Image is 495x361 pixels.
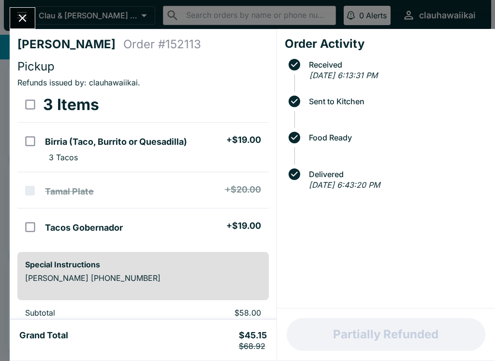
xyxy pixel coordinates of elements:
[239,341,267,351] p: $68.92
[45,186,94,197] h5: Tamal Plate
[45,222,123,234] h5: Tacos Gobernador
[304,97,487,106] span: Sent to Kitchen
[225,184,261,195] h5: + $20.00
[25,308,150,318] p: Subtotal
[309,70,378,80] em: [DATE] 6:13:31 PM
[25,273,261,283] p: [PERSON_NAME] [PHONE_NUMBER]
[309,180,380,190] em: [DATE] 6:43:20 PM
[285,37,487,51] h4: Order Activity
[166,308,261,318] p: $58.00
[304,60,487,69] span: Received
[123,37,201,52] h4: Order # 152113
[43,95,99,114] h3: 3 Items
[17,37,123,52] h4: [PERSON_NAME]
[17,87,269,244] table: orders table
[239,330,267,351] h5: $45.15
[304,170,487,179] span: Delivered
[226,220,261,232] h5: + $19.00
[19,330,68,351] h5: Grand Total
[304,133,487,142] span: Food Ready
[45,136,187,148] h5: Birria (Taco, Burrito or Quesadilla)
[25,260,261,269] h6: Special Instructions
[226,134,261,146] h5: + $19.00
[17,59,55,73] span: Pickup
[10,8,35,28] button: Close
[49,153,78,162] p: 3 Tacos
[17,78,140,87] span: Refunds issued by: clauhawaiikai .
